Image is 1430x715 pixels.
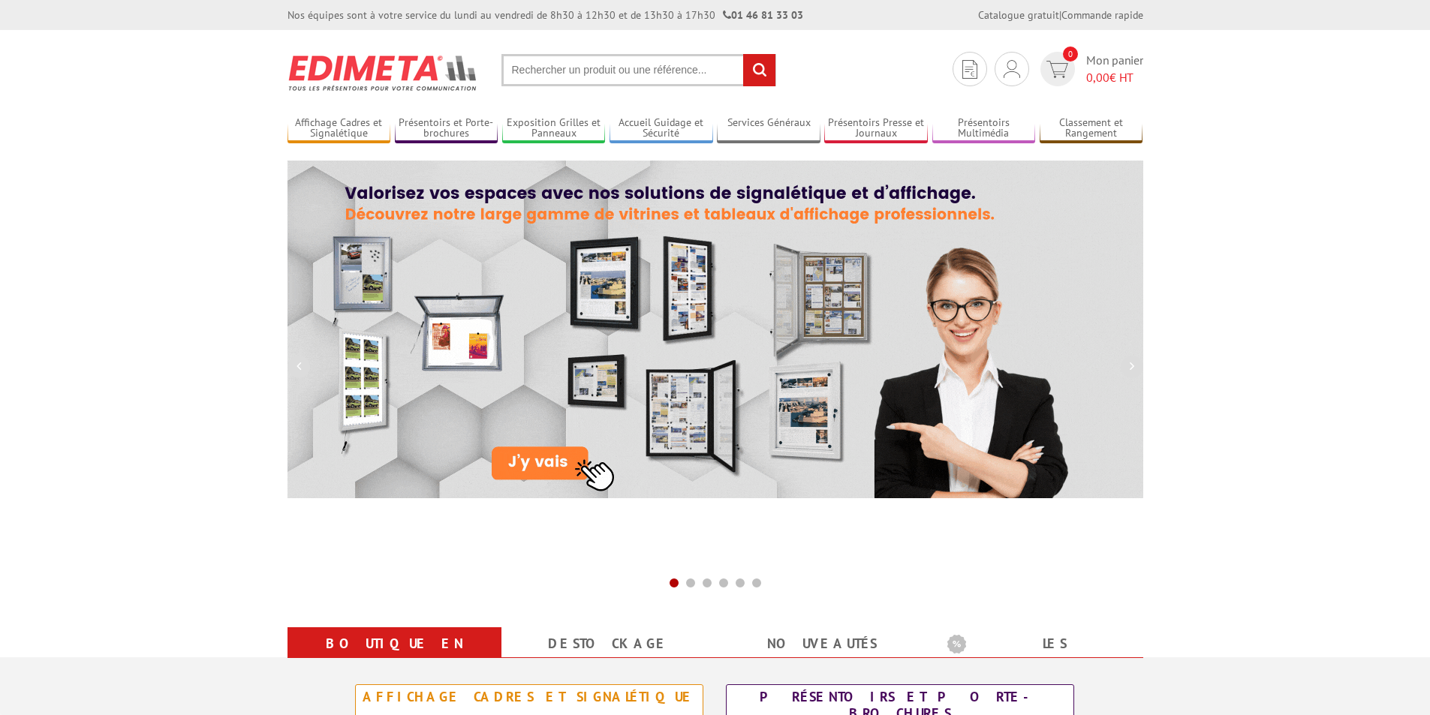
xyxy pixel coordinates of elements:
[1040,116,1143,141] a: Classement et Rangement
[717,116,820,141] a: Services Généraux
[1061,8,1143,22] a: Commande rapide
[733,630,911,657] a: nouveautés
[519,630,697,657] a: Destockage
[501,54,776,86] input: Rechercher un produit ou une référence...
[288,45,479,101] img: Présentoir, panneau, stand - Edimeta - PLV, affichage, mobilier bureau, entreprise
[610,116,713,141] a: Accueil Guidage et Sécurité
[1004,60,1020,78] img: devis rapide
[824,116,928,141] a: Présentoirs Presse et Journaux
[395,116,498,141] a: Présentoirs et Porte-brochures
[978,8,1143,23] div: |
[978,8,1059,22] a: Catalogue gratuit
[947,630,1125,684] a: Les promotions
[723,8,803,22] strong: 01 46 81 33 03
[1086,69,1143,86] span: € HT
[1086,52,1143,86] span: Mon panier
[1063,47,1078,62] span: 0
[947,630,1135,660] b: Les promotions
[502,116,606,141] a: Exposition Grilles et Panneaux
[962,60,977,79] img: devis rapide
[1086,70,1109,85] span: 0,00
[743,54,775,86] input: rechercher
[288,8,803,23] div: Nos équipes sont à votre service du lundi au vendredi de 8h30 à 12h30 et de 13h30 à 17h30
[1046,61,1068,78] img: devis rapide
[932,116,1036,141] a: Présentoirs Multimédia
[288,116,391,141] a: Affichage Cadres et Signalétique
[306,630,483,684] a: Boutique en ligne
[1037,52,1143,86] a: devis rapide 0 Mon panier 0,00€ HT
[360,689,699,705] div: Affichage Cadres et Signalétique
